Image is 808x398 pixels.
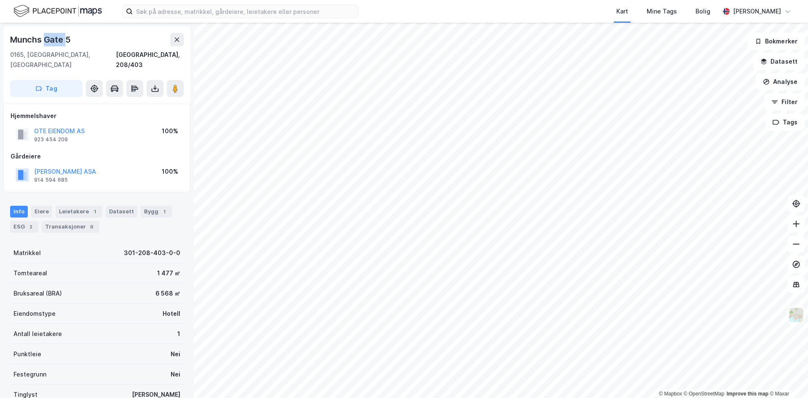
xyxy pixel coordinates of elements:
[11,151,183,161] div: Gårdeiere
[11,111,183,121] div: Hjemmelshaver
[141,206,172,218] div: Bygg
[10,221,38,233] div: ESG
[733,6,781,16] div: [PERSON_NAME]
[13,349,41,359] div: Punktleie
[13,268,47,278] div: Tomteareal
[162,167,178,177] div: 100%
[162,126,178,136] div: 100%
[764,94,805,110] button: Filter
[13,288,62,298] div: Bruksareal (BRA)
[10,33,72,46] div: Munchs Gate 5
[171,369,180,379] div: Nei
[13,369,46,379] div: Festegrunn
[56,206,102,218] div: Leietakere
[124,248,180,258] div: 301-208-403-0-0
[133,5,358,18] input: Søk på adresse, matrikkel, gårdeiere, leietakere eller personer
[766,358,808,398] iframe: Chat Widget
[106,206,137,218] div: Datasett
[177,329,180,339] div: 1
[684,391,725,397] a: OpenStreetMap
[10,206,28,218] div: Info
[163,309,180,319] div: Hotell
[171,349,180,359] div: Nei
[13,248,41,258] div: Matrikkel
[31,206,52,218] div: Eiere
[88,223,96,231] div: 6
[616,6,628,16] div: Kart
[42,221,99,233] div: Transaksjoner
[13,4,102,19] img: logo.f888ab2527a4732fd821a326f86c7f29.svg
[647,6,677,16] div: Mine Tags
[155,288,180,298] div: 6 568 ㎡
[13,309,56,319] div: Eiendomstype
[727,391,768,397] a: Improve this map
[34,177,68,183] div: 914 594 685
[10,50,116,70] div: 0165, [GEOGRAPHIC_DATA], [GEOGRAPHIC_DATA]
[10,80,83,97] button: Tag
[13,329,62,339] div: Antall leietakere
[765,114,805,131] button: Tags
[34,136,68,143] div: 923 454 209
[696,6,710,16] div: Bolig
[788,307,804,323] img: Z
[157,268,180,278] div: 1 477 ㎡
[748,33,805,50] button: Bokmerker
[27,223,35,231] div: 2
[116,50,184,70] div: [GEOGRAPHIC_DATA], 208/403
[160,207,169,216] div: 1
[756,73,805,90] button: Analyse
[659,391,682,397] a: Mapbox
[753,53,805,70] button: Datasett
[91,207,99,216] div: 1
